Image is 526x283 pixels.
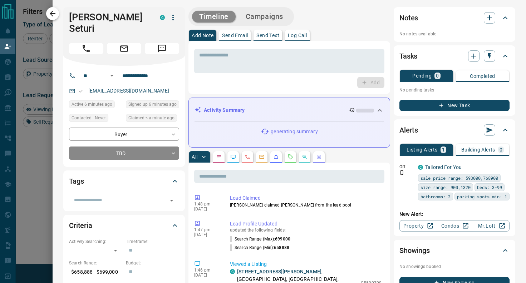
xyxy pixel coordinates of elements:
[216,154,222,160] svg: Notes
[69,11,149,34] h1: [PERSON_NAME] Seturi
[69,266,122,278] p: $658,888 - $699,000
[230,269,235,274] div: condos.ca
[399,100,510,111] button: New Task
[421,193,451,200] span: bathrooms: 2
[194,232,219,237] p: [DATE]
[128,114,174,121] span: Claimed < a minute ago
[194,227,219,232] p: 1:47 pm
[230,244,289,251] p: Search Range (Min) :
[275,237,290,242] span: 699000
[230,236,290,242] p: Search Range (Max) :
[72,101,112,108] span: Active 6 minutes ago
[230,202,382,208] p: [PERSON_NAME] claimed [PERSON_NAME] from the lead pool
[194,273,219,278] p: [DATE]
[461,147,495,152] p: Building Alerts
[72,114,106,121] span: Contacted - Never
[436,220,473,232] a: Condos
[473,220,510,232] a: Mr.Loft
[192,154,197,159] p: All
[239,11,290,23] button: Campaigns
[194,207,219,212] p: [DATE]
[167,195,177,205] button: Open
[69,175,84,187] h2: Tags
[399,164,414,170] p: Off
[107,43,141,54] span: Email
[192,11,236,23] button: Timeline
[69,173,179,190] div: Tags
[470,74,495,79] p: Completed
[399,121,510,139] div: Alerts
[69,238,122,245] p: Actively Searching:
[204,106,245,114] p: Activity Summary
[194,268,219,273] p: 1:46 pm
[69,147,179,160] div: TBD
[69,43,103,54] span: Call
[399,9,510,26] div: Notes
[237,269,321,274] a: [STREET_ADDRESS][PERSON_NAME]
[230,154,236,160] svg: Lead Browsing Activity
[399,48,510,65] div: Tasks
[418,165,423,170] div: condos.ca
[500,147,502,152] p: 0
[302,154,308,160] svg: Opportunities
[273,154,279,160] svg: Listing Alerts
[399,50,417,62] h2: Tasks
[108,71,116,80] button: Open
[194,202,219,207] p: 1:48 pm
[230,228,382,233] p: updated the following fields:
[399,242,510,259] div: Showings
[69,217,179,234] div: Criteria
[399,170,404,175] svg: Push Notification Only
[457,193,507,200] span: parking spots min: 1
[126,114,179,124] div: Mon Sep 15 2025
[399,210,510,218] p: New Alert:
[477,184,502,191] span: beds: 3-99
[399,12,418,24] h2: Notes
[316,154,322,160] svg: Agent Actions
[399,263,510,270] p: No showings booked
[128,101,177,108] span: Signed up 6 minutes ago
[192,33,213,38] p: Add Note
[407,147,438,152] p: Listing Alerts
[412,73,432,78] p: Pending
[145,43,179,54] span: Message
[425,164,462,170] a: Tailored For You
[245,154,250,160] svg: Calls
[195,104,384,117] div: Activity Summary
[126,238,179,245] p: Timeframe:
[399,31,510,37] p: No notes available
[442,147,445,152] p: 1
[399,220,436,232] a: Property
[287,154,293,160] svg: Requests
[69,128,179,141] div: Buyer
[69,220,92,231] h2: Criteria
[69,260,122,266] p: Search Range:
[222,33,248,38] p: Send Email
[436,73,439,78] p: 0
[271,128,318,135] p: generating summary
[256,33,279,38] p: Send Text
[399,245,430,256] h2: Showings
[288,33,307,38] p: Log Call
[259,154,265,160] svg: Emails
[230,260,382,268] p: Viewed a Listing
[88,88,169,94] a: [EMAIL_ADDRESS][DOMAIN_NAME]
[274,245,289,250] span: 658888
[78,89,83,94] svg: Email Valid
[421,184,471,191] span: size range: 900,1320
[126,100,179,110] div: Mon Sep 15 2025
[421,174,498,182] span: sale price range: 593000,768900
[126,260,179,266] p: Budget:
[230,194,382,202] p: Lead Claimed
[399,85,510,95] p: No pending tasks
[230,220,382,228] p: Lead Profile Updated
[69,100,122,110] div: Mon Sep 15 2025
[399,124,418,136] h2: Alerts
[160,15,165,20] div: condos.ca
